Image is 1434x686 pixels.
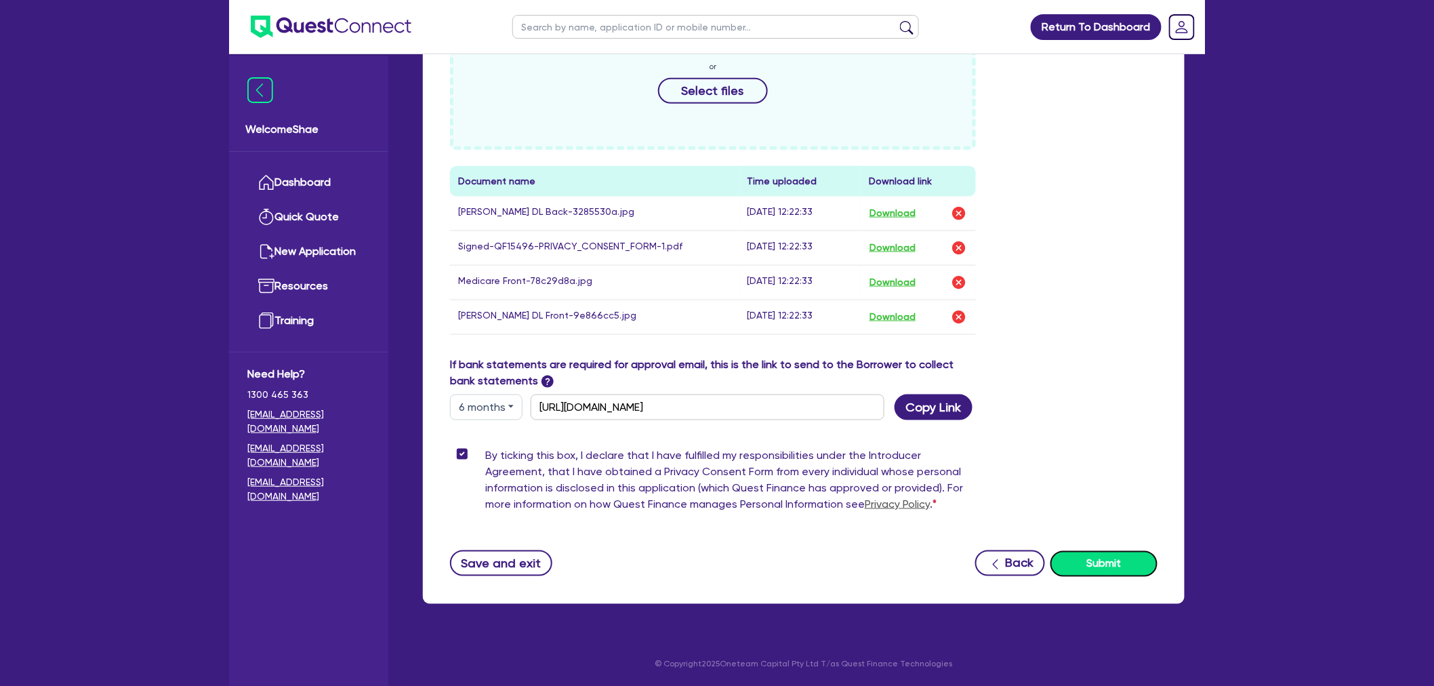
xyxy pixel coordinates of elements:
[258,209,274,225] img: quick-quote
[247,441,370,470] a: [EMAIL_ADDRESS][DOMAIN_NAME]
[709,60,716,73] span: or
[247,304,370,338] a: Training
[739,197,861,231] td: [DATE] 12:22:33
[450,197,739,231] td: [PERSON_NAME] DL Back-3285530a.jpg
[245,121,372,138] span: Welcome Shae
[1031,14,1162,40] a: Return To Dashboard
[512,15,919,39] input: Search by name, application ID or mobile number...
[247,475,370,504] a: [EMAIL_ADDRESS][DOMAIN_NAME]
[975,550,1045,576] button: Back
[247,200,370,235] a: Quick Quote
[450,550,552,576] button: Save and exit
[869,274,916,291] button: Download
[739,166,861,197] th: Time uploaded
[869,239,916,257] button: Download
[247,366,370,382] span: Need Help?
[450,166,739,197] th: Document name
[247,235,370,269] a: New Application
[450,300,739,334] td: [PERSON_NAME] DL Front-9e866cc5.jpg
[247,407,370,436] a: [EMAIL_ADDRESS][DOMAIN_NAME]
[895,395,972,420] button: Copy Link
[413,658,1194,670] p: © Copyright 2025 Oneteam Capital Pty Ltd T/as Quest Finance Technologies
[251,16,411,38] img: quest-connect-logo-blue
[450,230,739,265] td: Signed-QF15496-PRIVACY_CONSENT_FORM-1.pdf
[1050,551,1158,577] button: Submit
[541,376,554,388] span: ?
[450,357,976,389] label: If bank statements are required for approval email, this is the link to send to the Borrower to c...
[485,447,976,518] label: By ticking this box, I declare that I have fulfilled my responsibilities under the Introducer Agr...
[258,243,274,260] img: new-application
[1164,9,1200,45] a: Dropdown toggle
[247,165,370,200] a: Dashboard
[951,309,967,325] img: delete-icon
[247,269,370,304] a: Resources
[951,240,967,256] img: delete-icon
[739,265,861,300] td: [DATE] 12:22:33
[247,388,370,402] span: 1300 465 363
[951,275,967,291] img: delete-icon
[739,300,861,334] td: [DATE] 12:22:33
[861,166,976,197] th: Download link
[739,230,861,265] td: [DATE] 12:22:33
[865,498,930,510] a: Privacy Policy
[658,78,768,104] button: Select files
[869,308,916,326] button: Download
[247,77,273,103] img: icon-menu-close
[869,205,916,222] button: Download
[951,205,967,222] img: delete-icon
[450,395,523,420] button: Dropdown toggle
[258,278,274,294] img: resources
[258,312,274,329] img: training
[450,265,739,300] td: Medicare Front-78c29d8a.jpg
